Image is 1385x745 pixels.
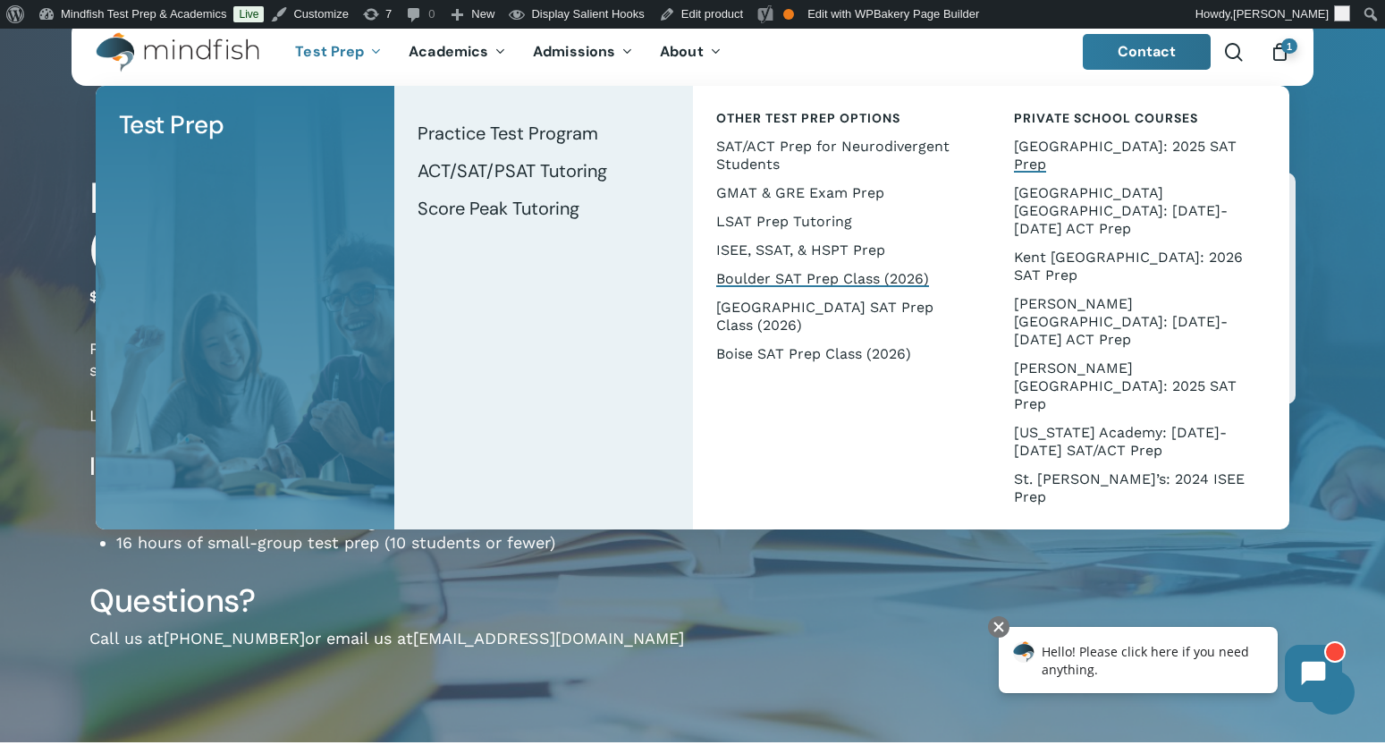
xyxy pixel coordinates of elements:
[418,159,607,182] span: ACT/SAT/PSAT Tutoring
[1009,290,1271,354] a: [PERSON_NAME][GEOGRAPHIC_DATA]: [DATE]-[DATE] ACT Prep
[1009,104,1271,132] a: Private School Courses
[413,629,684,648] a: [EMAIL_ADDRESS][DOMAIN_NAME]
[72,19,1313,86] header: Main Menu
[89,173,693,276] h1: Boulder SAT Prep Class (2026)
[1083,34,1212,70] a: Contact
[716,213,852,230] span: LSAT Prep Tutoring
[533,42,615,61] span: Admissions
[1014,249,1243,284] span: Kent [GEOGRAPHIC_DATA]: 2026 SAT Prep
[1014,138,1237,173] span: [GEOGRAPHIC_DATA]: 2025 SAT Prep
[412,152,675,190] a: ACT/SAT/PSAT Tutoring
[89,288,98,305] span: $
[1009,179,1271,243] a: [GEOGRAPHIC_DATA] [GEOGRAPHIC_DATA]: [DATE]-[DATE] ACT Prep
[1009,419,1271,465] a: [US_STATE] Academy: [DATE]-[DATE] SAT/ACT Prep
[1009,465,1271,512] a: St. [PERSON_NAME]’s: 2024 ISEE Prep
[716,345,911,362] span: Boise SAT Prep Class (2026)
[89,628,693,673] p: Call us at or email us at
[1014,424,1227,459] span: [US_STATE] Academy: [DATE]-[DATE] SAT/ACT Prep
[282,45,395,60] a: Test Prep
[89,580,693,622] h3: Questions?
[282,19,734,86] nav: Main Menu
[1270,42,1289,62] a: Cart
[711,265,974,293] a: Boulder SAT Prep Class (2026)
[711,293,974,340] a: [GEOGRAPHIC_DATA] SAT Prep Class (2026)
[716,184,884,201] span: GMAT & GRE Exam Prep
[89,338,693,405] p: Prep for the state-mandated digital SAT in mid-[DATE]. Optimized for students currently scoring b...
[164,629,305,648] a: [PHONE_NUMBER]
[418,122,598,145] span: Practice Test Program
[412,114,675,152] a: Practice Test Program
[89,451,693,483] h4: Includes:
[711,340,974,368] a: Boise SAT Prep Class (2026)
[395,45,519,60] a: Academics
[412,190,675,227] a: Score Peak Tutoring
[660,42,704,61] span: About
[1014,110,1198,126] span: Private School Courses
[783,9,794,20] div: OK
[1281,38,1297,54] span: 1
[409,42,488,61] span: Academics
[1014,295,1228,348] span: [PERSON_NAME][GEOGRAPHIC_DATA]: [DATE]-[DATE] ACT Prep
[711,179,974,207] a: GMAT & GRE Exam Prep
[716,241,885,258] span: ISEE, SSAT, & HSPT Prep
[1009,354,1271,419] a: [PERSON_NAME][GEOGRAPHIC_DATA]: 2025 SAT Prep
[646,45,735,60] a: About
[295,42,364,61] span: Test Prep
[89,288,158,305] bdi: 1,899.00
[1009,132,1271,179] a: [GEOGRAPHIC_DATA]: 2025 SAT Prep
[119,108,224,141] span: Test Prep
[716,110,900,126] span: Other Test Prep Options
[711,236,974,265] a: ISEE, SSAT, & HSPT Prep
[418,197,579,220] span: Score Peak Tutoring
[89,405,693,451] p: Location: [GEOGRAPHIC_DATA] ([STREET_ADDRESS])
[1118,42,1177,61] span: Contact
[711,207,974,236] a: LSAT Prep Tutoring
[716,270,929,287] span: Boulder SAT Prep Class (2026)
[711,132,974,179] a: SAT/ACT Prep for Neurodivergent Students
[1014,360,1237,412] span: [PERSON_NAME][GEOGRAPHIC_DATA]: 2025 SAT Prep
[1009,243,1271,290] a: Kent [GEOGRAPHIC_DATA]: 2026 SAT Prep
[1233,7,1329,21] span: [PERSON_NAME]
[116,532,693,554] li: 16 hours of small-group test prep (10 students or fewer)
[1014,470,1245,505] span: St. [PERSON_NAME]’s: 2024 ISEE Prep
[233,6,264,22] a: Live
[716,299,933,334] span: [GEOGRAPHIC_DATA] SAT Prep Class (2026)
[980,613,1360,720] iframe: Chatbot
[114,104,376,147] a: Test Prep
[1014,184,1228,237] span: [GEOGRAPHIC_DATA] [GEOGRAPHIC_DATA]: [DATE]-[DATE] ACT Prep
[711,104,974,132] a: Other Test Prep Options
[519,45,646,60] a: Admissions
[716,138,950,173] span: SAT/ACT Prep for Neurodivergent Students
